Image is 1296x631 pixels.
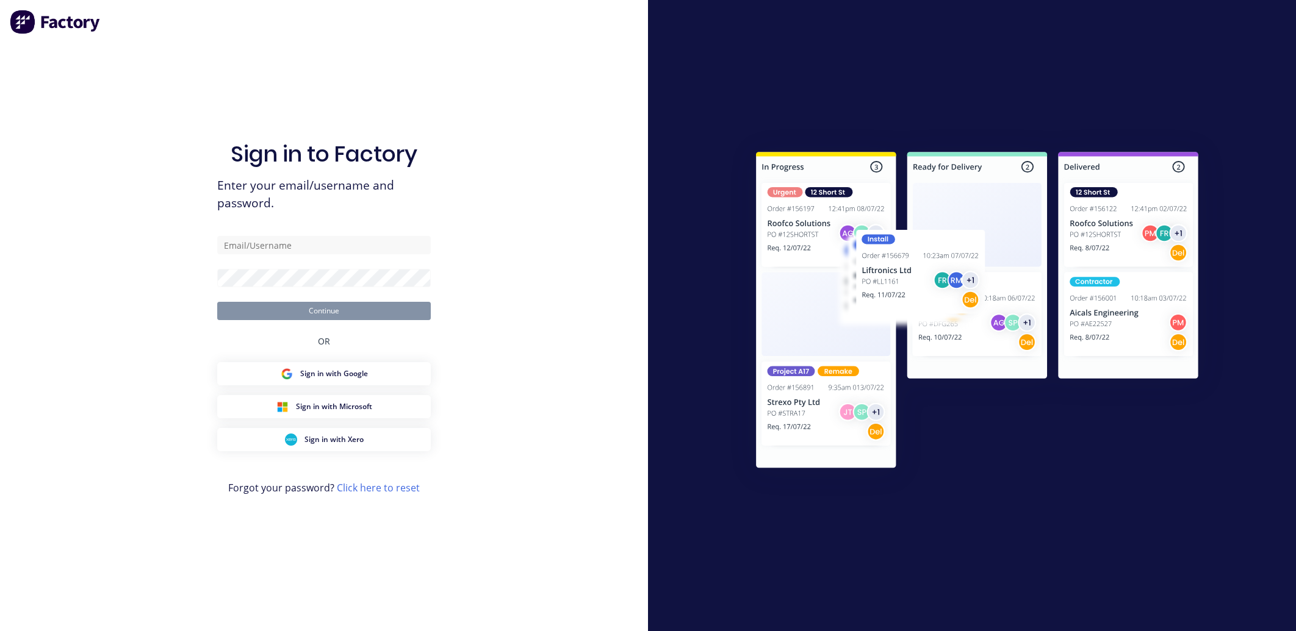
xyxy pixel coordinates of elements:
a: Click here to reset [337,481,420,494]
img: Factory [10,10,101,34]
input: Email/Username [217,236,431,254]
button: Google Sign inSign in with Google [217,362,431,385]
button: Continue [217,302,431,320]
span: Sign in with Google [300,368,368,379]
img: Google Sign in [281,368,293,380]
div: OR [318,320,330,362]
img: Microsoft Sign in [276,401,289,413]
h1: Sign in to Factory [231,141,417,167]
button: Xero Sign inSign in with Xero [217,428,431,451]
img: Sign in [729,127,1225,497]
span: Forgot your password? [228,480,420,495]
span: Enter your email/username and password. [217,177,431,212]
span: Sign in with Microsoft [296,401,372,412]
button: Microsoft Sign inSign in with Microsoft [217,395,431,418]
img: Xero Sign in [285,433,297,446]
span: Sign in with Xero [304,434,364,445]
